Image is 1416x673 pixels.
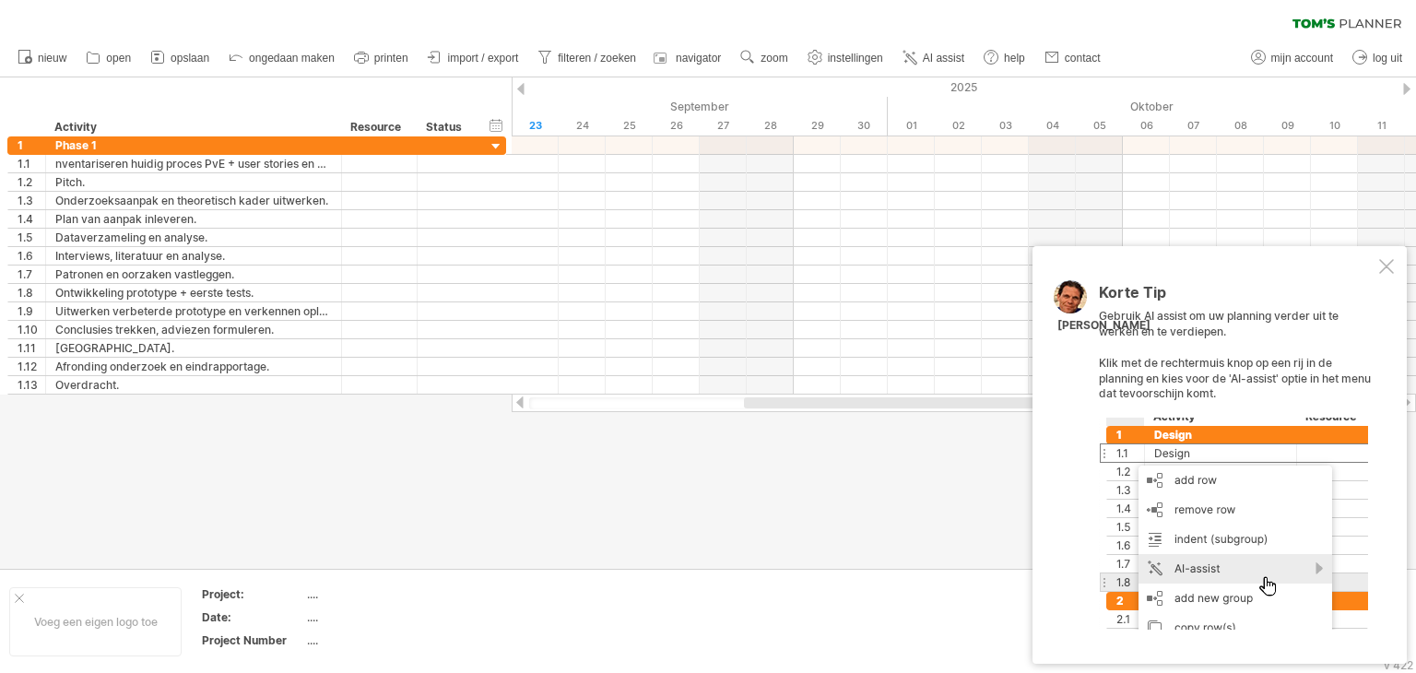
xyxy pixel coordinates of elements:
div: 1.4 [18,210,45,228]
div: maandag, 6 Oktober 2025 [1123,116,1170,136]
div: Onderzoeksaanpak en theoretisch kader uitwerken. [55,192,332,209]
div: 1 [18,136,45,154]
a: nieuw [13,46,72,70]
div: Uitwerken verbeterde prototype en verkennen oplossingen. [55,302,332,320]
a: import / export [423,46,525,70]
a: instellingen [803,46,889,70]
div: Resource [350,118,407,136]
div: .... [307,609,462,625]
div: Status [426,118,466,136]
span: printen [374,52,408,65]
div: dinsdag, 30 September 2025 [841,116,888,136]
span: log uit [1373,52,1402,65]
div: 1.7 [18,266,45,283]
div: Pitch. [55,173,332,191]
div: 1.12 [18,358,45,375]
span: ongedaan maken [249,52,335,65]
div: v 422 [1384,658,1413,672]
div: Interviews, literatuur en analyse. [55,247,332,265]
span: navigator [676,52,721,65]
div: woensdag, 1 Oktober 2025 [888,116,935,136]
a: log uit [1348,46,1408,70]
div: zondag, 28 September 2025 [747,116,794,136]
div: 1.3 [18,192,45,209]
span: filteren / zoeken [558,52,636,65]
a: zoom [736,46,793,70]
div: Activity [54,118,331,136]
div: 1.6 [18,247,45,265]
div: 1.8 [18,284,45,301]
span: AI assist [923,52,964,65]
span: contact [1065,52,1101,65]
div: vrijdag, 3 Oktober 2025 [982,116,1029,136]
a: filteren / zoeken [533,46,642,70]
div: vrijdag, 26 September 2025 [653,116,700,136]
div: Voeg een eigen logo toe [9,587,182,656]
div: 1.5 [18,229,45,246]
a: help [979,46,1031,70]
div: Patronen en oorzaken vastleggen. [55,266,332,283]
div: zaterdag, 27 September 2025 [700,116,747,136]
div: Phase 1 [55,136,332,154]
div: vrijdag, 10 Oktober 2025 [1311,116,1358,136]
a: navigator [651,46,726,70]
div: dinsdag, 23 September 2025 [512,116,559,136]
div: Plan van aanpak inleveren. [55,210,332,228]
span: open [106,52,131,65]
a: opslaan [146,46,215,70]
div: woensdag, 8 Oktober 2025 [1217,116,1264,136]
div: Conclusies trekken, adviezen formuleren. [55,321,332,338]
a: printen [349,46,414,70]
div: Dataverzameling en analyse. [55,229,332,246]
div: woensdag, 24 September 2025 [559,116,606,136]
div: zondag, 5 Oktober 2025 [1076,116,1123,136]
a: contact [1040,46,1106,70]
div: dinsdag, 7 Oktober 2025 [1170,116,1217,136]
div: zaterdag, 11 Oktober 2025 [1358,116,1405,136]
div: 1.9 [18,302,45,320]
a: AI assist [898,46,970,70]
div: donderdag, 25 September 2025 [606,116,653,136]
div: 1.13 [18,376,45,394]
div: 1.1 [18,155,45,172]
a: mijn account [1246,46,1339,70]
div: donderdag, 9 Oktober 2025 [1264,116,1311,136]
div: zaterdag, 4 Oktober 2025 [1029,116,1076,136]
div: 1.11 [18,339,45,357]
span: mijn account [1271,52,1333,65]
div: Korte Tip [1099,285,1375,310]
div: donderdag, 2 Oktober 2025 [935,116,982,136]
div: [GEOGRAPHIC_DATA]. [55,339,332,357]
span: import / export [448,52,519,65]
span: nieuw [38,52,66,65]
div: Overdracht. [55,376,332,394]
div: Afronding onderzoek en eindrapportage. [55,358,332,375]
div: [PERSON_NAME] [1057,318,1150,334]
div: Gebruik AI assist om uw planning verder uit te werken en te verdiepen. Klik met de rechtermuis kn... [1099,285,1375,630]
a: open [81,46,136,70]
div: Ontwikkeling prototype + eerste tests. [55,284,332,301]
span: instellingen [828,52,883,65]
span: zoom [761,52,787,65]
div: nventariseren huidig proces PvE + user stories en eerste stakeholdergesprekken. [55,155,332,172]
div: Project Number [202,632,303,648]
span: help [1004,52,1025,65]
div: 1.2 [18,173,45,191]
div: Date: [202,609,303,625]
span: opslaan [171,52,209,65]
a: ongedaan maken [224,46,340,70]
div: Project: [202,586,303,602]
div: .... [307,632,462,648]
div: 1.10 [18,321,45,338]
div: .... [307,586,462,602]
div: maandag, 29 September 2025 [794,116,841,136]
